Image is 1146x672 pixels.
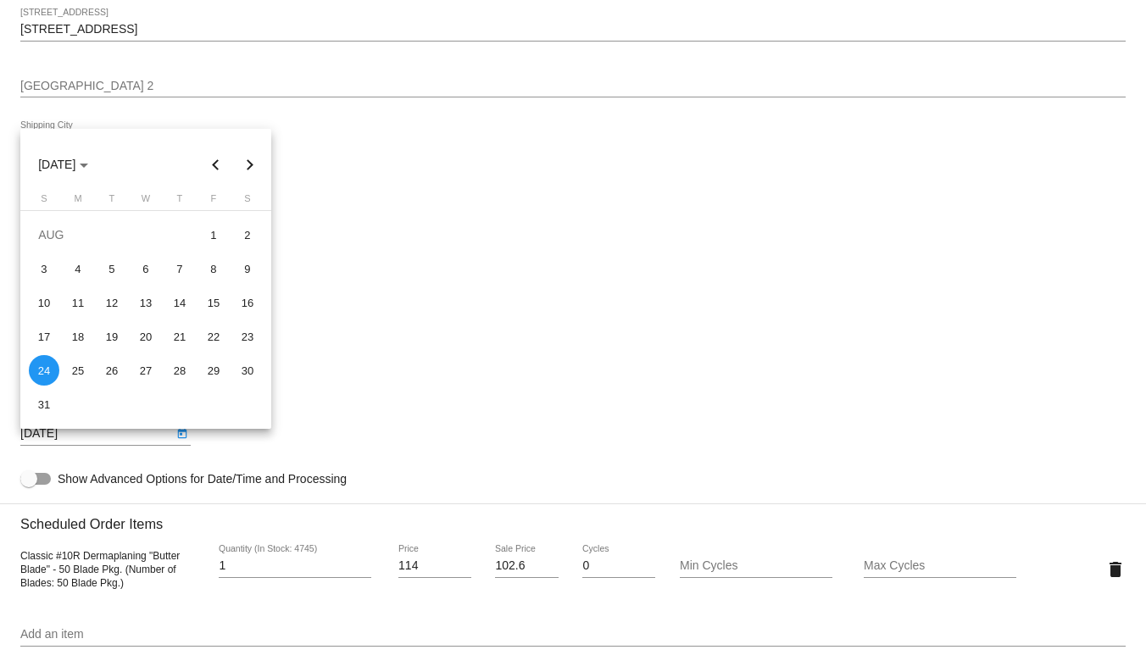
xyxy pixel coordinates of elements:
td: August 20, 2025 [129,319,163,353]
td: August 16, 2025 [231,286,264,319]
span: [DATE] [38,158,88,171]
div: 19 [97,321,127,352]
td: August 8, 2025 [197,252,231,286]
div: 10 [29,287,59,318]
td: August 11, 2025 [61,286,95,319]
td: August 28, 2025 [163,353,197,387]
div: 18 [63,321,93,352]
button: Previous month [199,147,233,181]
div: 16 [232,287,263,318]
div: 15 [198,287,229,318]
td: August 18, 2025 [61,319,95,353]
div: 26 [97,355,127,386]
div: 30 [232,355,263,386]
div: 25 [63,355,93,386]
td: August 10, 2025 [27,286,61,319]
div: 8 [198,253,229,284]
div: 11 [63,287,93,318]
div: 9 [232,253,263,284]
div: 5 [97,253,127,284]
td: August 9, 2025 [231,252,264,286]
td: August 5, 2025 [95,252,129,286]
button: Next month [233,147,267,181]
button: Choose month and year [25,147,102,181]
th: Saturday [231,193,264,210]
th: Friday [197,193,231,210]
td: AUG [27,218,197,252]
td: August 21, 2025 [163,319,197,353]
div: 24 [29,355,59,386]
div: 3 [29,253,59,284]
div: 6 [131,253,161,284]
div: 2 [232,219,263,250]
th: Tuesday [95,193,129,210]
td: August 27, 2025 [129,353,163,387]
td: August 26, 2025 [95,353,129,387]
td: August 17, 2025 [27,319,61,353]
div: 7 [164,253,195,284]
td: August 15, 2025 [197,286,231,319]
td: August 31, 2025 [27,387,61,421]
td: August 29, 2025 [197,353,231,387]
td: August 2, 2025 [231,218,264,252]
td: August 13, 2025 [129,286,163,319]
td: August 22, 2025 [197,319,231,353]
td: August 14, 2025 [163,286,197,319]
div: 1 [198,219,229,250]
th: Wednesday [129,193,163,210]
td: August 4, 2025 [61,252,95,286]
div: 31 [29,389,59,419]
th: Monday [61,193,95,210]
th: Thursday [163,193,197,210]
div: 21 [164,321,195,352]
div: 12 [97,287,127,318]
td: August 23, 2025 [231,319,264,353]
div: 27 [131,355,161,386]
td: August 1, 2025 [197,218,231,252]
div: 28 [164,355,195,386]
div: 20 [131,321,161,352]
td: August 25, 2025 [61,353,95,387]
td: August 19, 2025 [95,319,129,353]
td: August 6, 2025 [129,252,163,286]
div: 14 [164,287,195,318]
div: 22 [198,321,229,352]
th: Sunday [27,193,61,210]
td: August 12, 2025 [95,286,129,319]
td: August 30, 2025 [231,353,264,387]
div: 29 [198,355,229,386]
td: August 24, 2025 [27,353,61,387]
div: 4 [63,253,93,284]
div: 23 [232,321,263,352]
div: 13 [131,287,161,318]
td: August 3, 2025 [27,252,61,286]
td: August 7, 2025 [163,252,197,286]
div: 17 [29,321,59,352]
